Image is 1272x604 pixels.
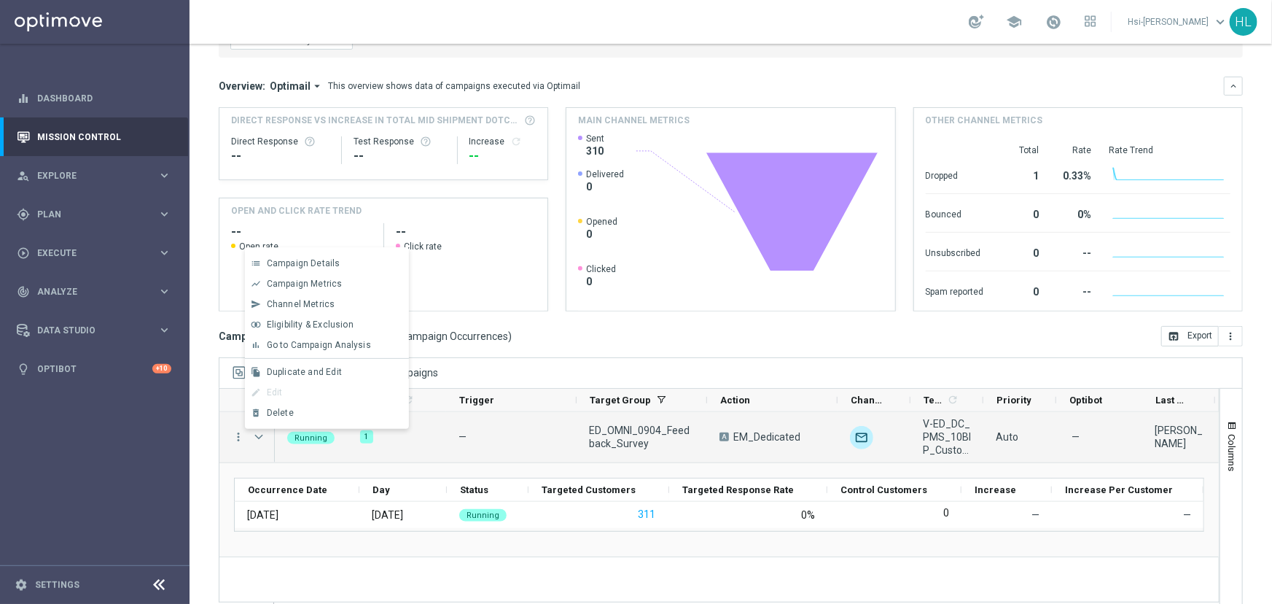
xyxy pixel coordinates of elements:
img: Optimail [850,426,873,449]
span: 0 [586,228,617,241]
i: keyboard_arrow_right [157,323,171,337]
h4: OPEN AND CLICK RATE TREND [231,204,362,217]
div: John Bruzzese [1155,424,1203,450]
span: 310 [586,144,604,158]
h4: Other channel metrics [926,114,1043,127]
span: Running [467,511,499,520]
span: EM_Dedicated [733,430,800,444]
div: -- [1057,279,1092,302]
div: -- [1057,240,1092,263]
button: list Campaign Details [245,253,409,274]
button: Optimail arrow_drop_down [265,80,328,93]
div: Press SPACE to deselect this row. [219,412,275,463]
span: — [1031,509,1039,521]
button: send Channel Metrics [245,294,409,314]
span: Data Studio [37,326,157,335]
div: 0% [801,508,815,522]
span: Analyze [37,287,157,296]
i: track_changes [17,285,30,298]
a: Optibot [37,349,152,388]
i: send [251,299,261,309]
button: Data Studio keyboard_arrow_right [16,325,172,336]
button: gps_fixed Plan keyboard_arrow_right [16,209,172,220]
span: school [1006,14,1022,30]
i: arrow_drop_down [311,80,324,93]
span: Open rate [239,241,278,252]
div: Direct Response [231,136,329,147]
div: Plan [17,208,157,221]
span: Optibot [1069,395,1102,406]
i: keyboard_arrow_right [157,169,171,182]
i: lightbulb [17,363,30,376]
div: Unsubscribed [926,240,984,263]
h4: Main channel metrics [578,114,690,127]
div: HL [1230,8,1257,36]
h3: Campaign List [219,330,512,343]
div: 1 [1002,163,1039,186]
div: Explore [17,169,157,182]
div: 0.33% [1057,163,1092,186]
div: Execute [17,247,157,260]
i: refresh [947,394,959,406]
button: lightbulb Optibot +10 [16,363,172,375]
span: A [719,433,729,441]
span: Increase [975,484,1016,495]
div: This overview shows data of campaigns executed via Optimail [328,80,580,93]
span: Target Group [590,395,651,406]
span: — [459,431,467,443]
div: Optibot [17,349,171,388]
i: keyboard_arrow_down [1228,81,1238,91]
span: ) [508,330,512,343]
i: refresh [511,136,523,147]
span: Opened [586,216,617,228]
span: Targeted Response Rate [682,484,794,495]
label: 0 [943,506,949,519]
div: Increase [469,136,536,147]
div: -- [469,147,536,165]
span: keyboard_arrow_down [1212,14,1228,30]
colored-tag: Running [459,508,507,522]
i: gps_fixed [17,208,30,221]
span: Plan [37,210,157,219]
i: more_vert [232,430,245,444]
span: 0 [586,275,616,288]
button: equalizer Dashboard [16,93,172,104]
button: show_chart Campaign Metrics [245,274,409,294]
div: 1 [360,430,373,444]
span: Go to Campaign Analysis [267,340,371,350]
span: Control Customers [840,484,927,495]
div: Analyze [17,285,157,298]
div: 05 Sep 2025 [247,508,278,522]
button: delete_forever Delete [245,403,409,423]
div: Bounced [926,201,984,225]
span: Last Modified By [1155,395,1190,406]
div: Test Response [354,136,445,147]
i: file_copy [251,367,261,377]
div: Rate [1057,144,1092,156]
span: Delivered [586,169,624,180]
button: file_copy Duplicate and Edit [245,362,409,382]
span: V-ED_DC_PMS_10BIP_CustomerFeedbackSurvey_trn [923,417,971,457]
multiple-options-button: Export to CSV [1161,330,1243,341]
span: — [1183,509,1191,521]
div: -- [354,147,445,165]
i: play_circle_outline [17,247,30,260]
span: Increase Per Customer [1065,484,1173,495]
span: Campaign Details [267,258,340,268]
div: Total [1002,144,1039,156]
span: Priority [996,395,1031,406]
span: Eligibility & Exclusion [267,320,354,330]
div: track_changes Analyze keyboard_arrow_right [16,286,172,298]
span: Duplicate and Edit [267,367,342,377]
div: -- [231,147,329,165]
span: Day [372,484,390,495]
i: keyboard_arrow_right [157,284,171,298]
i: settings [15,578,28,592]
div: Dashboard [17,79,171,117]
span: Action [720,395,750,406]
div: person_search Explore keyboard_arrow_right [16,170,172,182]
span: Calculate column [945,392,959,408]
